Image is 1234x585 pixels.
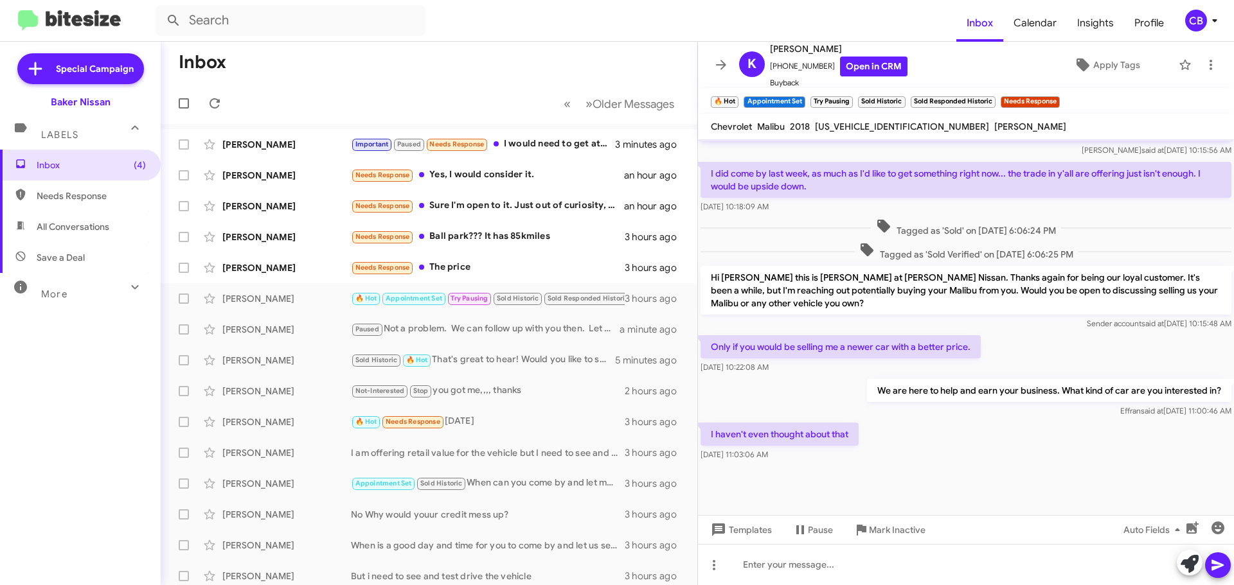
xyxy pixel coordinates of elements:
[222,385,351,397] div: [PERSON_NAME]
[429,140,484,148] span: Needs Response
[1141,319,1164,328] span: said at
[564,96,571,112] span: «
[56,62,134,75] span: Special Campaign
[351,539,625,552] div: When is a good day and time for you to come by and let us see it?
[355,325,379,333] span: Paused
[869,518,925,541] span: Mark Inactive
[840,57,908,76] a: Open in CRM
[351,198,624,213] div: Sure I'm open to it. Just out of curiosity, why is the dealership buying used vehicles?
[351,137,615,152] div: I would need to get at minimum 15K
[222,231,351,243] div: [PERSON_NAME]
[625,415,687,428] div: 3 hours ago
[420,479,463,487] span: Sold Historic
[222,446,351,459] div: [PERSON_NAME]
[351,353,615,367] div: That's great to hear! Would you like to set up a time for a complimentary appraisal? Let me know ...
[815,121,989,132] span: [US_VEHICLE_IDENTIFICATION_NUMBER]
[586,96,593,112] span: »
[578,91,682,117] button: Next
[701,450,768,459] span: [DATE] 11:03:06 AM
[355,232,410,241] span: Needs Response
[386,294,442,302] span: Appointment Set
[413,387,429,395] span: Stop
[701,335,981,358] p: Only if you would be selling me a newer car with a better price.
[625,231,687,243] div: 3 hours ago
[701,202,769,211] span: [DATE] 10:18:09 AM
[1003,4,1067,42] a: Calendar
[351,322,620,336] div: Not a problem. We can follow up with you then. Let us know if you have any questions.
[397,140,421,148] span: Paused
[222,477,351,490] div: [PERSON_NAME]
[843,518,936,541] button: Mark Inactive
[351,383,625,398] div: you got me,,,, thanks
[355,294,377,302] span: 🔥 Hot
[222,570,351,582] div: [PERSON_NAME]
[624,200,687,213] div: an hour ago
[701,362,769,372] span: [DATE] 10:22:08 AM
[351,168,624,182] div: Yes, I would consider it.
[615,138,687,151] div: 3 minutes ago
[1124,4,1174,42] span: Profile
[625,539,687,552] div: 3 hours ago
[1174,10,1220,31] button: CB
[222,200,351,213] div: [PERSON_NAME]
[808,518,833,541] span: Pause
[1120,406,1231,415] span: Effran [DATE] 11:00:46 AM
[17,53,144,84] a: Special Campaign
[222,508,351,521] div: [PERSON_NAME]
[351,260,625,275] div: The price
[355,417,377,426] span: 🔥 Hot
[1001,96,1060,108] small: Needs Response
[406,356,428,364] span: 🔥 Hot
[557,91,682,117] nav: Page navigation example
[222,138,351,151] div: [PERSON_NAME]
[37,220,109,233] span: All Conversations
[625,292,687,305] div: 3 hours ago
[810,96,853,108] small: Try Pausing
[37,251,85,264] span: Save a Deal
[351,476,625,491] div: When can you come by and let me see the vehicle?
[625,570,687,582] div: 3 hours ago
[222,292,351,305] div: [PERSON_NAME]
[351,508,625,521] div: No Why would youur credit mess up?
[351,229,625,244] div: Ball park??? It has 85kmiles
[355,387,405,395] span: Not-Interested
[355,171,410,179] span: Needs Response
[701,266,1231,315] p: Hi [PERSON_NAME] this is [PERSON_NAME] at [PERSON_NAME] Nissan. Thanks again for being our loyal ...
[351,570,625,582] div: But i need to see and test drive the vehicle
[451,294,488,302] span: Try Pausing
[711,96,738,108] small: 🔥 Hot
[351,446,625,459] div: I am offering retail value for the vehicle but I need to see and test drive it.
[911,96,996,108] small: Sold Responded Historic
[871,218,1061,237] span: Tagged as 'Sold' on [DATE] 6:06:24 PM
[351,291,625,306] div: I haven't even thought about that
[222,169,351,182] div: [PERSON_NAME]
[37,189,146,202] span: Needs Response
[711,121,752,132] span: Chevrolet
[625,446,687,459] div: 3 hours ago
[770,76,908,89] span: Buyback
[701,423,859,446] p: I haven't even thought about that
[790,121,810,132] span: 2018
[956,4,1003,42] a: Inbox
[386,417,440,426] span: Needs Response
[698,518,782,541] button: Templates
[708,518,772,541] span: Templates
[355,479,412,487] span: Appointment Set
[625,508,687,521] div: 3 hours ago
[625,385,687,397] div: 2 hours ago
[1093,53,1140,76] span: Apply Tags
[1087,319,1231,328] span: Sender account [DATE] 10:15:48 AM
[134,159,146,171] span: (4)
[1067,4,1124,42] span: Insights
[355,263,410,272] span: Needs Response
[355,356,398,364] span: Sold Historic
[1185,10,1207,31] div: CB
[222,354,351,367] div: [PERSON_NAME]
[625,261,687,274] div: 3 hours ago
[355,140,389,148] span: Important
[757,121,785,132] span: Malibu
[222,323,351,336] div: [PERSON_NAME]
[747,54,756,74] span: K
